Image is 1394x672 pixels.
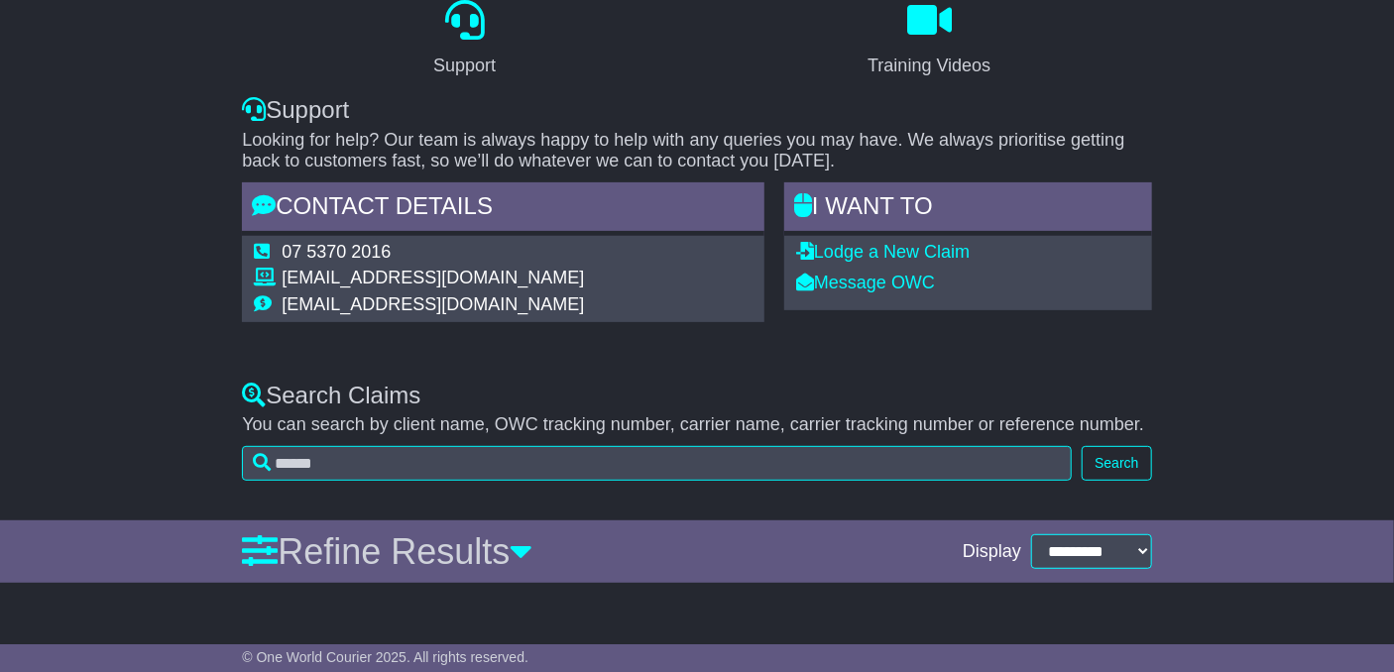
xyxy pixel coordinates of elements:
[242,649,528,665] span: © One World Courier 2025. All rights reserved.
[282,242,584,269] td: 07 5370 2016
[242,182,764,236] div: Contact Details
[242,96,1151,125] div: Support
[242,382,1151,410] div: Search Claims
[242,130,1151,172] p: Looking for help? Our team is always happy to help with any queries you may have. We always prior...
[282,268,584,294] td: [EMAIL_ADDRESS][DOMAIN_NAME]
[868,53,990,79] div: Training Videos
[796,242,970,262] a: Lodge a New Claim
[242,531,532,572] a: Refine Results
[242,414,1151,436] p: You can search by client name, OWC tracking number, carrier name, carrier tracking number or refe...
[963,541,1021,563] span: Display
[784,182,1152,236] div: I WANT to
[282,294,584,316] td: [EMAIL_ADDRESS][DOMAIN_NAME]
[796,273,935,292] a: Message OWC
[433,53,496,79] div: Support
[1082,446,1151,481] button: Search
